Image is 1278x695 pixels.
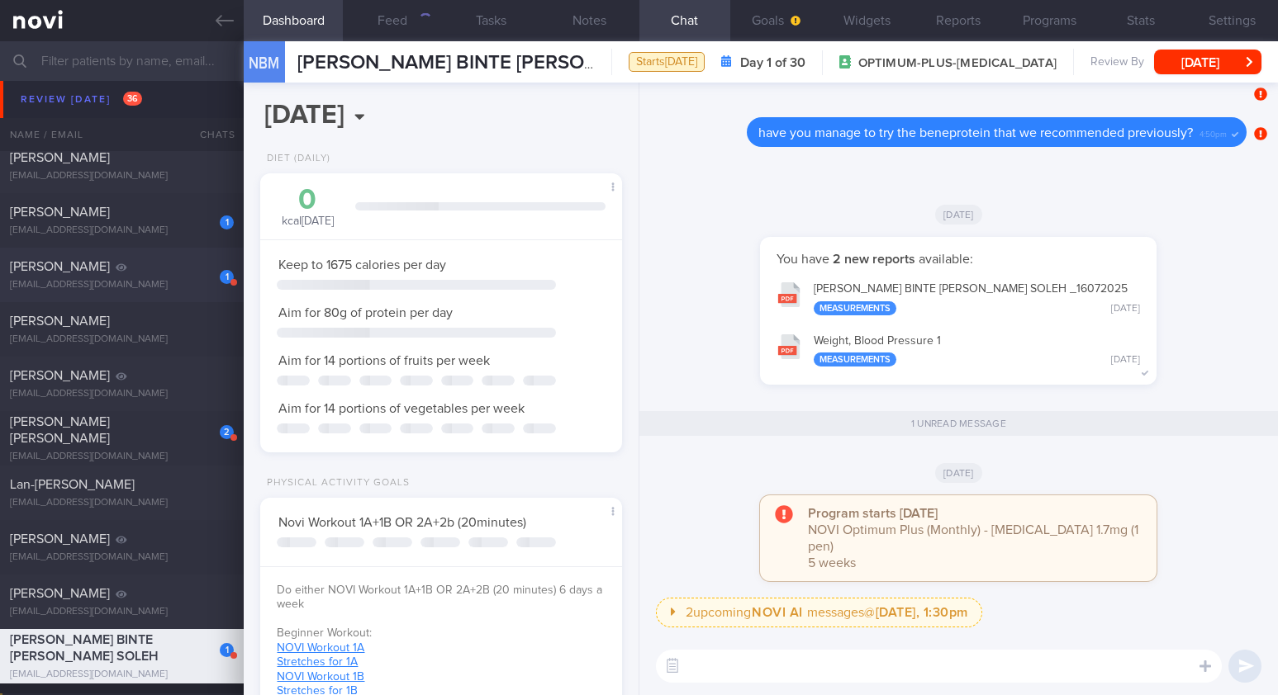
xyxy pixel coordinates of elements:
div: kcal [DATE] [277,186,339,229]
div: [DATE] [1111,303,1140,315]
div: [DATE] [1111,354,1140,366]
button: [PERSON_NAME] BINTE [PERSON_NAME] SOLEH _16072025 Measurements [DATE] [768,272,1148,324]
span: [PERSON_NAME] [10,369,110,382]
div: [EMAIL_ADDRESS][DOMAIN_NAME] [10,279,234,291]
span: [PERSON_NAME] BINTE [PERSON_NAME] SOLEH [297,53,737,73]
button: 2upcomingNOVI AI messages@[DATE], 1:30pm [656,598,982,627]
span: [DATE] [935,463,982,483]
span: 5 weeks [808,556,856,570]
span: [PERSON_NAME] [10,260,110,273]
span: [PERSON_NAME] [10,587,110,600]
div: 1 [220,270,234,284]
strong: 2 new reports [829,253,919,266]
div: NBM [240,31,289,95]
div: [PERSON_NAME] BINTE [PERSON_NAME] SOLEH _ 16072025 [814,282,1140,315]
div: Weight, Blood Pressure 1 [814,334,1140,367]
span: Lan-[PERSON_NAME] [10,478,135,491]
div: 1 [220,643,234,657]
span: [PERSON_NAME] [10,151,110,164]
div: Starts [DATE] [629,52,705,73]
strong: Day 1 of 30 [740,54,805,71]
span: Beginner Workout: [277,627,372,639]
a: Stretches for 1A [277,656,358,668]
span: [PERSON_NAME] BINTE [PERSON_NAME] SOLEH [10,633,159,663]
div: [EMAIL_ADDRESS][DOMAIN_NAME] [10,170,234,182]
div: [EMAIL_ADDRESS][DOMAIN_NAME] [10,451,234,463]
span: [PERSON_NAME] [10,97,110,110]
div: Physical Activity Goals [260,477,410,489]
div: [EMAIL_ADDRESS][DOMAIN_NAME] [10,606,234,618]
span: [DATE] [935,205,982,225]
div: 1 [220,215,234,229]
span: Aim for 14 portions of vegetables per week [278,402,525,415]
span: Keep to 1675 calories per day [278,258,446,272]
div: 2 [220,425,234,439]
div: [EMAIL_ADDRESS][DOMAIN_NAME] [10,225,234,237]
span: have you manage to try the beneprotein that we recommended previously? [758,126,1193,139]
p: You have available: [777,251,1140,267]
span: [PERSON_NAME] [10,206,110,219]
span: Review By [1090,55,1144,70]
div: [EMAIL_ADDRESS][DOMAIN_NAME] [10,497,234,509]
span: Aim for 80g of protein per day [278,306,453,319]
span: 4:50pm [1200,125,1227,140]
div: [EMAIL_ADDRESS][DOMAIN_NAME] [10,116,234,128]
span: OPTIMUM-PLUS-[MEDICAL_DATA] [858,55,1057,72]
span: [PERSON_NAME] [10,532,110,546]
strong: Program starts [DATE] [808,507,938,520]
span: NOVI Optimum Plus (Monthly) - [MEDICAL_DATA] 1.7mg (1 pen) [808,523,1138,553]
div: Measurements [814,301,896,315]
span: Novi Workout 1A+1B OR 2A+2b (20minutes) [278,516,526,529]
button: [DATE] [1154,50,1261,74]
strong: NOVI AI [752,606,803,619]
div: [EMAIL_ADDRESS][DOMAIN_NAME] [10,333,234,346]
a: NOVI Workout 1B [277,671,364,683]
span: Do either NOVI Workout 1A+1B OR 2A+2B (20 minutes) 6 days a week [277,584,602,611]
div: Diet (Daily) [260,153,330,165]
div: [EMAIL_ADDRESS][DOMAIN_NAME] [10,388,234,400]
div: [EMAIL_ADDRESS][DOMAIN_NAME] [10,669,234,681]
a: NOVI Workout 1A [277,642,364,654]
span: Aim for 14 portions of fruits per week [278,354,490,367]
span: [PERSON_NAME] [PERSON_NAME] [10,415,110,445]
strong: [DATE], 1:30pm [876,606,968,619]
button: Weight, Blood Pressure 1 Measurements [DATE] [768,324,1148,376]
div: 0 [277,186,339,215]
div: [EMAIL_ADDRESS][DOMAIN_NAME] [10,551,234,564]
span: [PERSON_NAME] [10,314,110,328]
div: Measurements [814,352,896,366]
